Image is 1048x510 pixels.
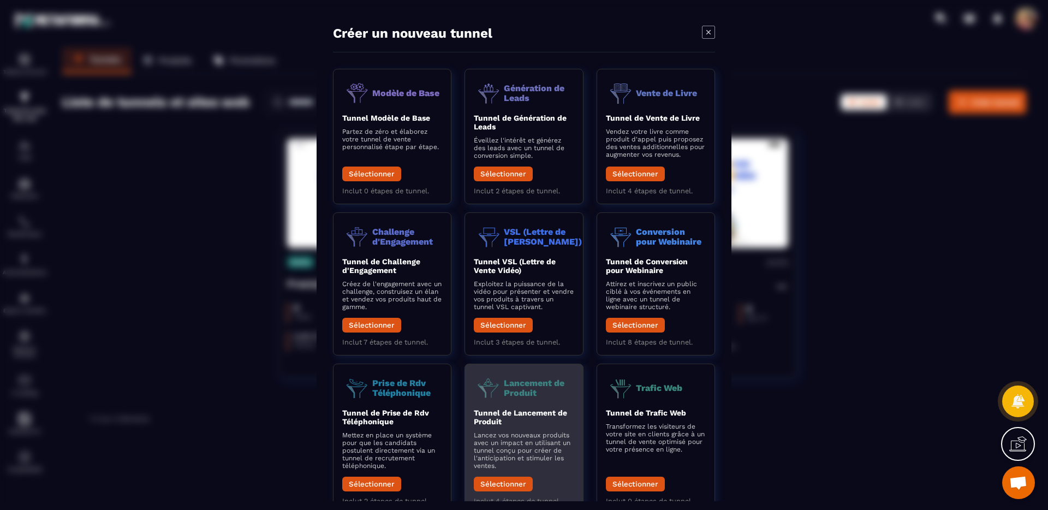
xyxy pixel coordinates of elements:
[606,128,706,158] p: Vendez votre livre comme produit d'appel puis proposez des ventes additionnelles pour augmenter v...
[342,222,372,252] img: funnel-objective-icon
[606,222,636,252] img: funnel-objective-icon
[636,227,706,246] p: Conversion pour Webinaire
[474,318,533,333] button: Sélectionner
[342,257,420,275] b: Tunnel de Challenge d'Engagement
[372,378,442,398] p: Prise de Rdv Téléphonique
[504,378,574,398] p: Lancement de Produit
[504,227,582,246] p: VSL (Lettre de [PERSON_NAME])
[372,88,439,98] p: Modèle de Base
[342,187,442,195] p: Inclut 0 étapes de tunnel.
[606,167,665,181] button: Sélectionner
[342,408,429,426] b: Tunnel de Prise de Rdv Téléphonique
[606,497,706,505] p: Inclut 0 étapes de tunnel.
[606,373,636,403] img: funnel-objective-icon
[342,280,442,311] p: Créez de l'engagement avec un challenge, construisez un élan et vendez vos produits haut de gamme.
[372,227,442,246] p: Challenge d'Engagement
[342,431,442,470] p: Mettez en place un système pour que les candidats postulent directement via un tunnel de recrutem...
[342,373,372,403] img: funnel-objective-icon
[474,114,567,131] b: Tunnel de Génération de Leads
[474,408,567,426] b: Tunnel de Lancement de Produit
[606,257,688,275] b: Tunnel de Conversion pour Webinaire
[342,167,401,181] button: Sélectionner
[504,84,574,103] p: Génération de Leads
[636,88,697,98] p: Vente de Livre
[342,78,372,108] img: funnel-objective-icon
[474,187,574,195] p: Inclut 2 étapes de tunnel.
[342,477,401,491] button: Sélectionner
[474,78,504,108] img: funnel-objective-icon
[1002,466,1035,499] div: Ouvrir le chat
[606,280,706,311] p: Attirez et inscrivez un public ciblé à vos événements en ligne avec un tunnel de webinaire struct...
[474,338,574,346] p: Inclut 3 étapes de tunnel.
[606,187,706,195] p: Inclut 4 étapes de tunnel.
[474,137,574,159] p: Éveillez l'intérêt et générez des leads avec un tunnel de conversion simple.
[474,373,504,403] img: funnel-objective-icon
[606,114,700,122] b: Tunnel de Vente de Livre
[606,78,636,108] img: funnel-objective-icon
[606,338,706,346] p: Inclut 8 étapes de tunnel.
[474,431,574,470] p: Lancez vos nouveaux produits avec un impact en utilisant un tunnel conçu pour créer de l'anticipa...
[606,423,706,453] p: Transformez les visiteurs de votre site en clients grâce à un tunnel de vente optimisé pour votre...
[606,408,686,417] b: Tunnel de Trafic Web
[606,318,665,333] button: Sélectionner
[342,497,442,505] p: Inclut 2 étapes de tunnel.
[474,167,533,181] button: Sélectionner
[474,280,574,311] p: Exploitez la puissance de la vidéo pour présenter et vendre vos produits à travers un tunnel VSL ...
[333,26,492,41] h4: Créer un nouveau tunnel
[342,318,401,333] button: Sélectionner
[474,222,504,252] img: funnel-objective-icon
[474,477,533,491] button: Sélectionner
[474,257,556,275] b: Tunnel VSL (Lettre de Vente Vidéo)
[342,128,442,151] p: Partez de zéro et élaborez votre tunnel de vente personnalisé étape par étape.
[636,383,682,393] p: Trafic Web
[474,497,574,505] p: Inclut 4 étapes de tunnel.
[342,338,442,346] p: Inclut 7 étapes de tunnel.
[342,114,430,122] b: Tunnel Modèle de Base
[606,477,665,491] button: Sélectionner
